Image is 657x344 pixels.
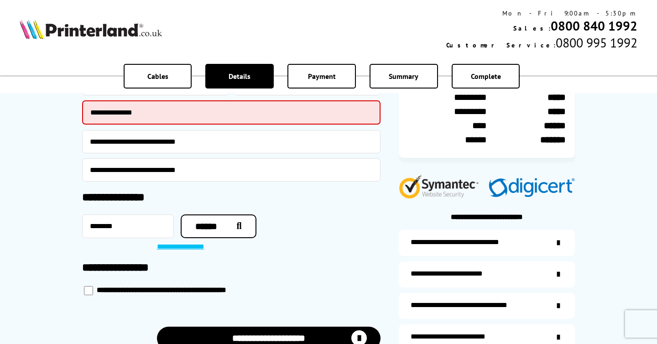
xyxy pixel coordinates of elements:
span: Sales: [513,24,551,32]
div: Mon - Fri 9:00am - 5:30pm [446,9,637,17]
span: Details [229,72,250,81]
span: Cables [147,72,168,81]
span: Customer Service: [446,41,556,49]
span: 0800 995 1992 [556,34,637,51]
span: Summary [389,72,418,81]
span: Complete [471,72,501,81]
a: additional-ink [399,230,575,256]
span: Payment [308,72,336,81]
img: Printerland Logo [20,19,162,39]
a: items-arrive [399,261,575,287]
a: 0800 840 1992 [551,17,637,34]
a: additional-cables [399,293,575,319]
